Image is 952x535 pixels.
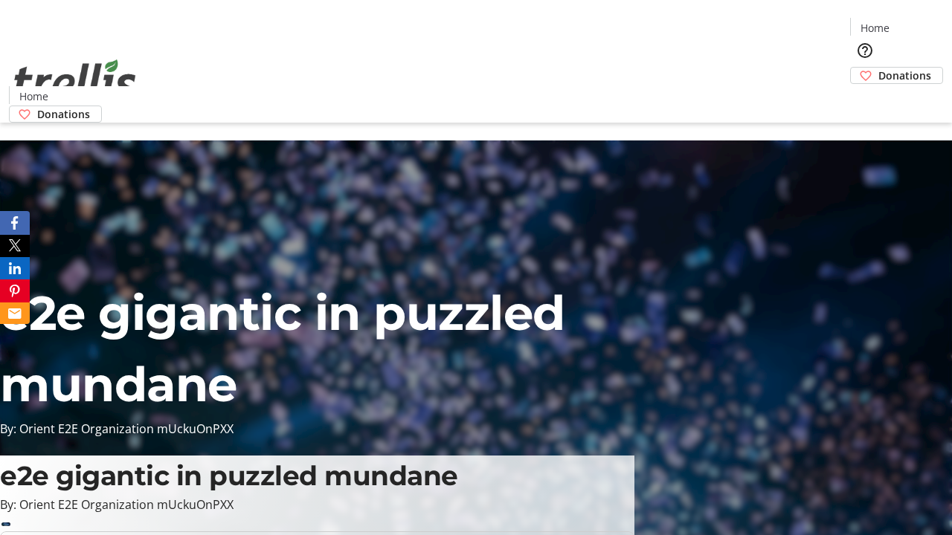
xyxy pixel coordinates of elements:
a: Donations [9,106,102,123]
button: Help [850,36,880,65]
span: Home [861,20,890,36]
span: Home [19,88,48,104]
button: Cart [850,84,880,114]
a: Donations [850,67,943,84]
a: Home [10,88,57,104]
span: Donations [878,68,931,83]
span: Donations [37,106,90,122]
a: Home [851,20,898,36]
img: Orient E2E Organization mUckuOnPXX's Logo [9,43,141,117]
